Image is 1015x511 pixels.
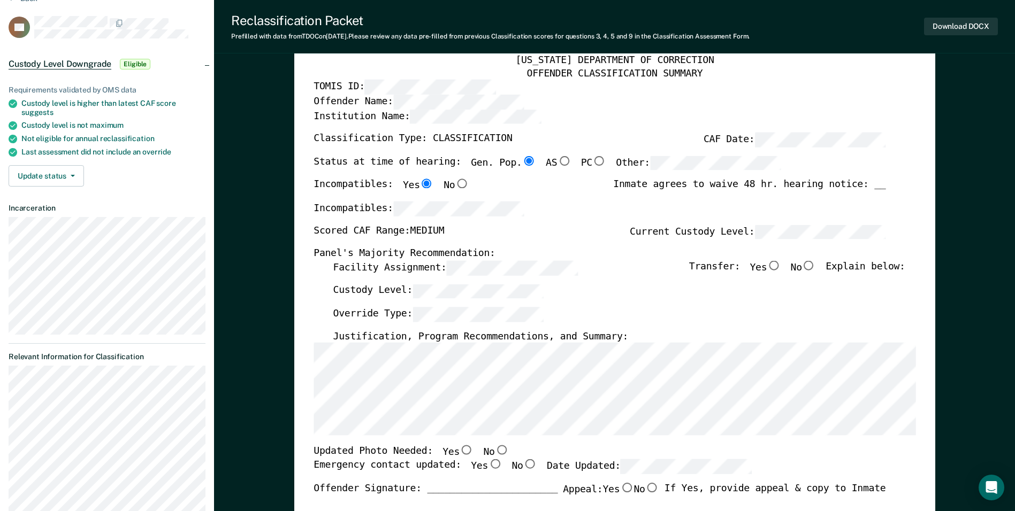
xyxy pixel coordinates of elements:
[21,121,205,130] div: Custody level is not
[689,261,905,284] div: Transfer: Explain below:
[924,18,998,35] button: Download DOCX
[613,179,886,202] div: Inmate agrees to waive 48 hr. hearing notice: __
[9,165,84,187] button: Update status
[413,307,544,322] input: Override Type:
[314,248,886,261] div: Panel's Majority Recommendation:
[634,482,659,496] label: No
[21,99,205,117] div: Custody level is higher than latest CAF score
[645,482,659,492] input: No
[9,204,205,213] dt: Incarceration
[650,156,781,171] input: Other:
[314,55,915,67] div: [US_STATE] DEPARTMENT OF CORRECTION
[790,261,815,275] label: No
[523,459,537,469] input: No
[333,330,628,343] label: Justification, Program Recommendations, and Summary:
[314,179,469,202] div: Incompatibles:
[9,86,205,95] div: Requirements validated by OMS data
[483,445,508,459] label: No
[21,134,205,143] div: Not eligible for annual
[460,445,474,455] input: Yes
[494,445,508,455] input: No
[314,459,752,483] div: Emergency contact updated:
[403,179,434,193] label: Yes
[620,482,634,492] input: Yes
[314,202,524,216] label: Incompatibles:
[557,156,571,166] input: AS
[512,459,537,474] label: No
[442,445,474,459] label: Yes
[364,80,495,95] input: TOMIS ID:
[444,179,469,193] label: No
[471,459,502,474] label: Yes
[333,261,577,275] label: Facility Assignment:
[314,95,524,109] label: Offender Name:
[231,13,750,28] div: Reclassification Packet
[750,261,781,275] label: Yes
[419,179,433,189] input: Yes
[704,133,886,147] label: CAF Date:
[630,224,886,239] label: Current Custody Level:
[446,261,577,275] input: Facility Assignment:
[142,148,171,156] span: override
[9,352,205,361] dt: Relevant Information for Classification
[21,108,54,117] span: suggests
[333,284,544,298] label: Custody Level:
[333,307,544,322] label: Override Type:
[393,202,524,216] input: Incompatibles:
[802,261,816,270] input: No
[754,133,886,147] input: CAF Date:
[120,59,150,69] span: Eligible
[314,224,444,239] label: Scored CAF Range: MEDIUM
[979,475,1004,500] div: Open Intercom Messenger
[546,156,571,171] label: AS
[767,261,781,270] input: Yes
[314,67,915,80] div: OFFENDER CLASSIFICATION SUMMARY
[616,156,781,171] label: Other:
[100,134,155,143] span: reclassification
[602,482,634,496] label: Yes
[455,179,469,189] input: No
[231,33,750,40] div: Prefilled with data from TDOC on [DATE] . Please review any data pre-filled from previous Classif...
[621,459,752,474] input: Date Updated:
[410,109,541,123] input: Institution Name:
[413,284,544,298] input: Custody Level:
[314,156,781,180] div: Status at time of hearing:
[314,109,541,123] label: Institution Name:
[563,482,659,505] label: Appeal:
[471,156,536,171] label: Gen. Pop.
[393,95,524,109] input: Offender Name:
[90,121,124,129] span: maximum
[547,459,752,474] label: Date Updated:
[522,156,536,166] input: Gen. Pop.
[9,59,111,69] span: Custody Level Downgrade
[592,156,606,166] input: PC
[754,224,886,239] input: Current Custody Level:
[314,133,512,147] label: Classification Type: CLASSIFICATION
[581,156,606,171] label: PC
[314,445,509,459] div: Updated Photo Needed:
[314,80,495,95] label: TOMIS ID:
[21,148,205,157] div: Last assessment did not include an
[488,459,502,469] input: Yes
